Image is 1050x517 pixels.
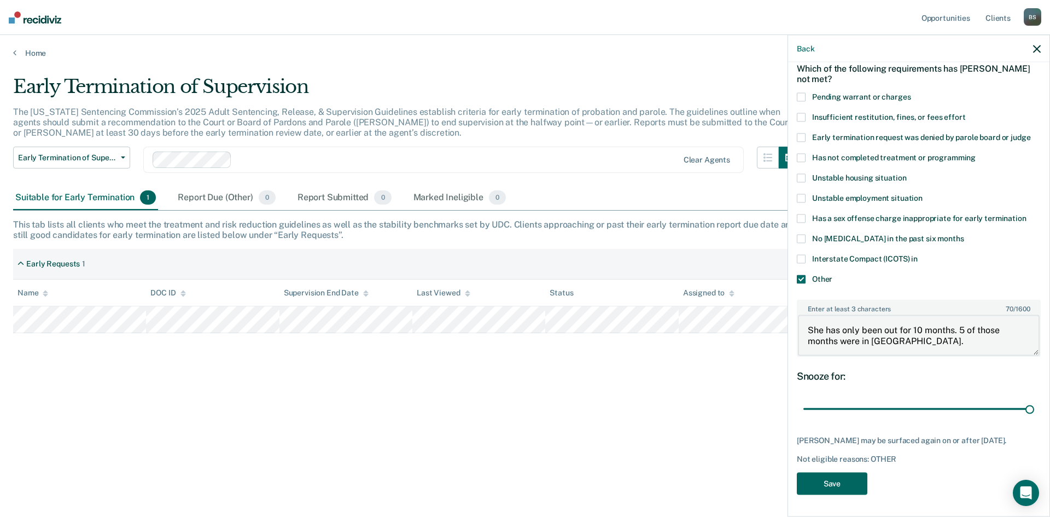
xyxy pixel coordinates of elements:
div: Marked Ineligible [411,186,509,210]
div: Assigned to [683,288,734,298]
label: Enter at least 3 characters [798,300,1040,312]
span: Interstate Compact (ICOTS) in [812,254,918,263]
button: Back [797,44,814,53]
span: 0 [374,190,391,205]
div: DOC ID [150,288,185,298]
span: 1 [140,190,156,205]
a: Home [13,48,1037,58]
div: Report Due (Other) [176,186,277,210]
span: Other [812,274,832,283]
span: Unstable employment situation [812,193,923,202]
div: Name [17,288,48,298]
span: Has a sex offense charge inappropriate for early termination [812,213,1026,222]
div: Report Submitted [295,186,394,210]
div: Which of the following requirements has [PERSON_NAME] not met? [797,54,1041,92]
span: Early Termination of Supervision [18,153,116,162]
div: Open Intercom Messenger [1013,480,1039,506]
div: This tab lists all clients who meet the treatment and risk reduction guidelines as well as the st... [13,219,1037,240]
div: Early Termination of Supervision [13,75,801,107]
div: 1 [82,259,85,269]
div: [PERSON_NAME] may be surfaced again on or after [DATE]. [797,436,1041,445]
div: Early Requests [26,259,80,269]
div: Snooze for: [797,370,1041,382]
div: Not eligible reasons: OTHER [797,454,1041,463]
span: Unstable housing situation [812,173,906,182]
span: Pending warrant or charges [812,92,911,101]
span: Early termination request was denied by parole board or judge [812,132,1030,141]
div: B S [1024,8,1041,26]
div: Supervision End Date [284,288,369,298]
span: No [MEDICAL_DATA] in the past six months [812,234,964,242]
div: Suitable for Early Termination [13,186,158,210]
span: 0 [259,190,276,205]
span: Has not completed treatment or programming [812,153,976,161]
span: 0 [489,190,506,205]
div: Clear agents [684,155,730,165]
span: Insufficient restitution, fines, or fees effort [812,112,965,121]
textarea: She has only been out for 10 months. 5 of those months were in [GEOGRAPHIC_DATA]. [798,315,1040,356]
p: The [US_STATE] Sentencing Commission’s 2025 Adult Sentencing, Release, & Supervision Guidelines e... [13,107,791,138]
div: Last Viewed [417,288,470,298]
img: Recidiviz [9,11,61,24]
span: 70 [1006,305,1013,312]
button: Save [797,472,867,495]
span: / 1600 [1006,305,1030,312]
div: Status [550,288,573,298]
